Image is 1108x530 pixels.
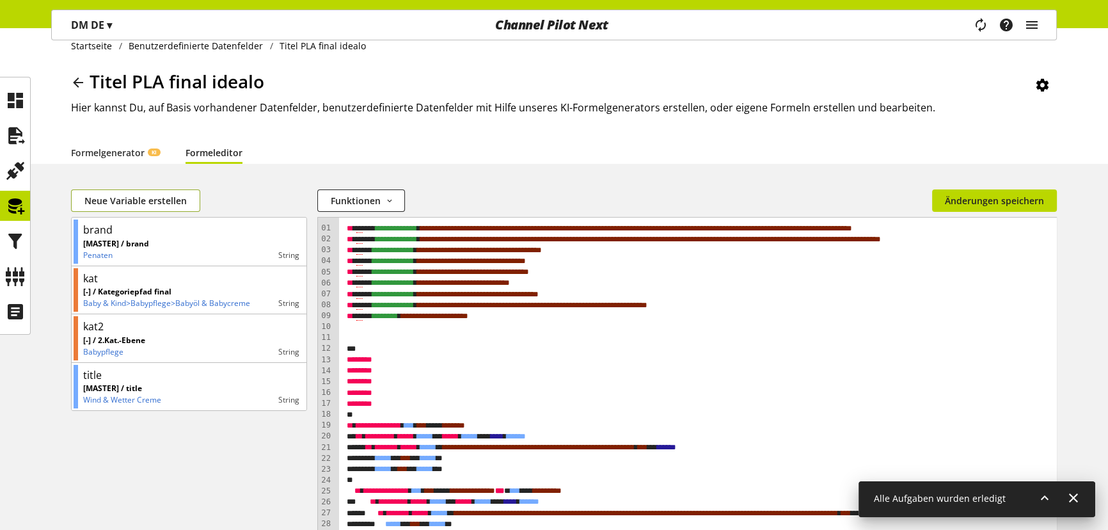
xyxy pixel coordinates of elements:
[83,319,104,334] div: kat2
[318,442,333,453] div: 21
[250,298,299,309] div: String
[71,189,200,212] button: Neue Variable erstellen
[83,346,145,358] p: Babypflege
[318,300,333,310] div: 08
[318,355,333,365] div: 13
[186,146,242,159] a: Formeleditor
[161,394,299,406] div: String
[317,189,404,212] button: Funktionen
[318,255,333,266] div: 04
[90,69,264,93] span: Titel PLA final idealo
[83,250,149,261] p: Penaten
[318,332,333,343] div: 11
[71,100,1057,115] h2: Hier kannst Du, auf Basis vorhandener Datenfelder, benutzerdefinierte Datenfelder mit Hilfe unser...
[318,409,333,420] div: 18
[152,149,157,156] span: KI
[83,238,149,250] p: [MASTER] / brand
[318,497,333,508] div: 26
[83,271,98,286] div: kat
[318,234,333,245] div: 02
[71,39,119,52] a: Startseite
[932,189,1057,212] button: Änderungen speichern
[318,431,333,442] div: 20
[71,17,112,33] p: DM DE
[83,298,250,309] p: Baby & Kind>Babypflege>Babyöl & Babycreme
[318,321,333,332] div: 10
[318,508,333,518] div: 27
[83,222,113,237] div: brand
[71,146,160,159] a: FormelgeneratorKI
[318,365,333,376] div: 14
[318,475,333,486] div: 24
[945,194,1044,207] span: Änderungen speichern
[874,492,1006,504] span: Alle Aufgaben wurden erledigt
[83,286,250,298] p: [-] / Kategoriepfad final
[318,289,333,300] div: 07
[83,335,145,346] p: [-] / 2.Kat.-Ebene
[318,343,333,354] div: 12
[83,367,102,383] div: title
[318,267,333,278] div: 05
[318,278,333,289] div: 06
[145,346,299,358] div: String
[107,18,112,32] span: ▾
[318,464,333,475] div: 23
[318,420,333,431] div: 19
[318,453,333,464] div: 22
[122,39,270,52] a: Benutzerdefinierte Datenfelder
[318,223,333,234] div: 01
[331,194,381,207] span: Funktionen
[318,486,333,497] div: 25
[51,10,1057,40] nav: main navigation
[318,387,333,398] div: 16
[318,310,333,321] div: 09
[318,376,333,387] div: 15
[83,394,161,406] p: Wind & Wetter Creme
[149,250,299,261] div: String
[84,194,187,207] span: Neue Variable erstellen
[318,245,333,255] div: 03
[318,518,333,529] div: 28
[318,398,333,409] div: 17
[83,383,161,394] p: [MASTER] / title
